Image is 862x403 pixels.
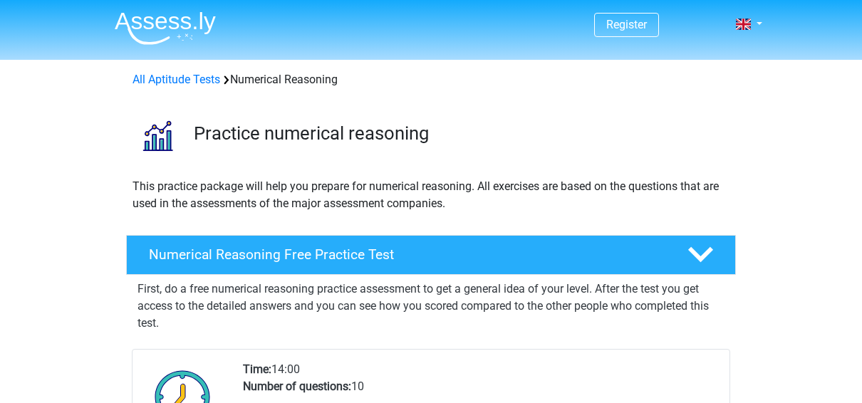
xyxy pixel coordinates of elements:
a: Register [606,18,647,31]
h4: Numerical Reasoning Free Practice Test [149,246,665,263]
h3: Practice numerical reasoning [194,122,725,145]
p: First, do a free numerical reasoning practice assessment to get a general idea of your level. Aft... [137,281,725,332]
img: Assessly [115,11,216,45]
b: Number of questions: [243,380,351,393]
b: Time: [243,362,271,376]
a: Numerical Reasoning Free Practice Test [120,235,742,275]
p: This practice package will help you prepare for numerical reasoning. All exercises are based on t... [133,178,729,212]
div: Numerical Reasoning [127,71,735,88]
a: All Aptitude Tests [133,73,220,86]
img: numerical reasoning [127,105,187,166]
